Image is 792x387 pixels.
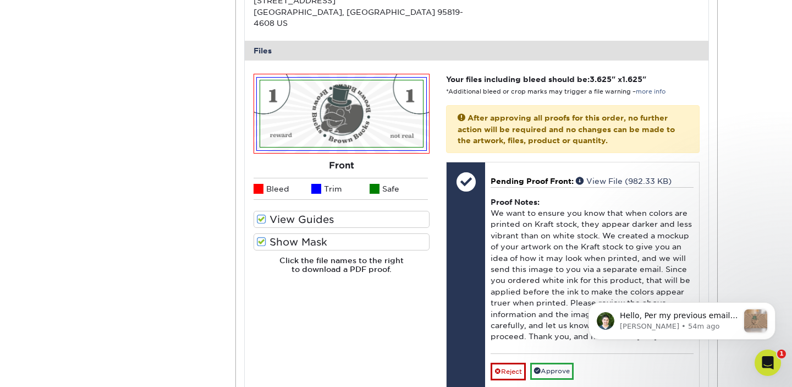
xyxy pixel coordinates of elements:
[254,233,430,250] label: Show Mask
[254,256,430,283] h6: Click the file names to the right to download a PDF proof.
[446,75,646,84] strong: Your files including bleed should be: " x "
[530,363,574,380] a: Approve
[572,280,792,357] iframe: Intercom notifications message
[491,363,526,380] a: Reject
[245,41,709,61] div: Files
[491,187,694,353] div: We want to ensure you know that when colors are printed on Kraft stock, they appear darker and le...
[311,178,370,200] li: Trim
[3,353,94,383] iframe: Google Customer Reviews
[458,113,675,145] strong: After approving all proofs for this order, no further action will be required and no changes can ...
[491,198,540,206] strong: Proof Notes:
[576,177,672,186] a: View File (982.33 KB)
[254,178,312,200] li: Bleed
[446,88,665,95] small: *Additional bleed or crop marks may trigger a file warning –
[622,75,642,84] span: 1.625
[590,75,612,84] span: 3.625
[370,178,428,200] li: Safe
[254,211,430,228] label: View Guides
[254,154,430,178] div: Front
[755,350,781,376] iframe: Intercom live chat
[777,350,786,358] span: 1
[636,88,665,95] a: more info
[491,177,574,186] span: Pending Proof Front:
